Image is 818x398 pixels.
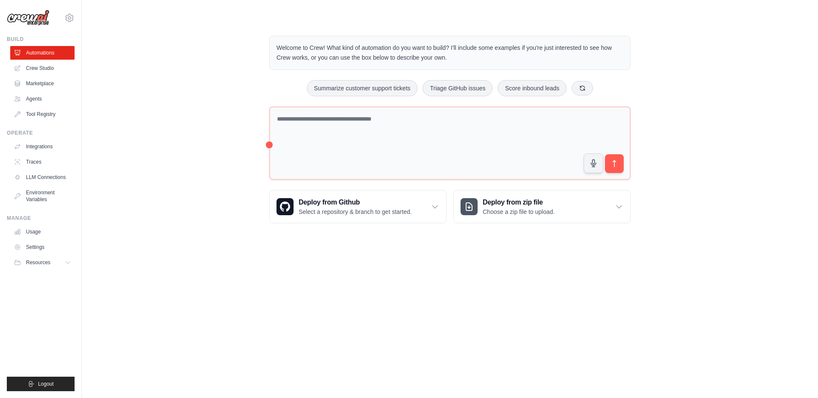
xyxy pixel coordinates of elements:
a: Traces [10,155,75,169]
a: Settings [10,240,75,254]
button: Logout [7,377,75,391]
h3: Deploy from Github [299,197,412,208]
button: Summarize customer support tickets [307,80,418,96]
span: Resources [26,259,50,266]
button: Triage GitHub issues [423,80,493,96]
div: Manage [7,215,75,222]
a: Integrations [10,140,75,153]
a: Tool Registry [10,107,75,121]
p: Welcome to Crew! What kind of automation do you want to build? I'll include some examples if you'... [277,43,623,63]
button: Resources [10,256,75,269]
a: Automations [10,46,75,60]
img: Logo [7,10,49,26]
a: Usage [10,225,75,239]
p: Select a repository & branch to get started. [299,208,412,216]
a: Crew Studio [10,61,75,75]
p: Choose a zip file to upload. [483,208,555,216]
h3: Deploy from zip file [483,197,555,208]
a: LLM Connections [10,170,75,184]
a: Environment Variables [10,186,75,206]
a: Agents [10,92,75,106]
div: Operate [7,130,75,136]
button: Score inbound leads [498,80,567,96]
a: Marketplace [10,77,75,90]
div: Build [7,36,75,43]
span: Logout [38,381,54,387]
